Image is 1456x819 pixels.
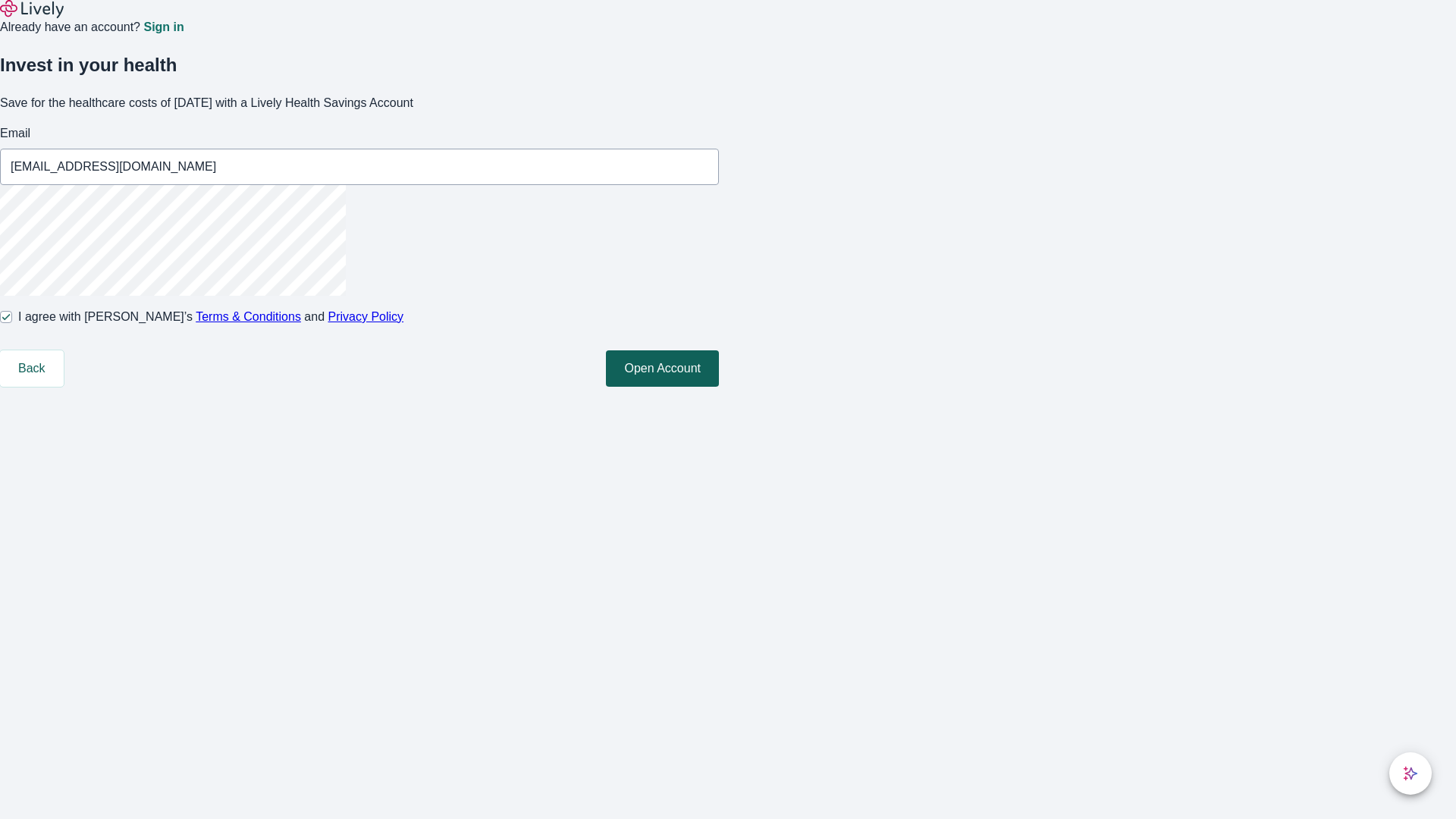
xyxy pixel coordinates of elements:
button: Open Account [606,350,719,387]
button: chat [1389,752,1432,795]
span: I agree with [PERSON_NAME]’s and [18,308,403,326]
a: Privacy Policy [328,310,404,323]
svg: Lively AI Assistant [1403,766,1418,781]
a: Terms & Conditions [196,310,301,323]
a: Sign in [143,21,184,33]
